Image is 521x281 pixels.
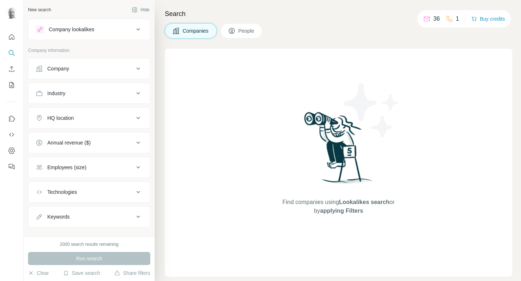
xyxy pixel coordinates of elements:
[28,109,150,127] button: HQ location
[47,139,91,146] div: Annual revenue ($)
[63,269,100,277] button: Save search
[49,26,94,33] div: Company lookalikes
[47,90,65,97] div: Industry
[114,269,150,277] button: Share filters
[6,30,17,44] button: Quick start
[28,47,150,54] p: Company information
[127,4,155,15] button: Hide
[6,62,17,76] button: Enrich CSV
[165,9,512,19] h4: Search
[6,160,17,173] button: Feedback
[28,134,150,151] button: Annual revenue ($)
[6,112,17,125] button: Use Surfe on LinkedIn
[28,208,150,225] button: Keywords
[433,15,440,23] p: 36
[6,144,17,157] button: Dashboard
[301,110,377,191] img: Surfe Illustration - Woman searching with binoculars
[28,159,150,176] button: Employees (size)
[47,65,69,72] div: Company
[238,27,255,34] span: People
[28,21,150,38] button: Company lookalikes
[28,183,150,201] button: Technologies
[280,198,397,215] span: Find companies using or by
[28,85,150,102] button: Industry
[60,241,119,248] div: 2000 search results remaining
[6,7,17,19] img: Avatar
[339,78,404,143] img: Surfe Illustration - Stars
[47,114,74,122] div: HQ location
[6,78,17,91] button: My lists
[183,27,209,34] span: Companies
[47,164,86,171] div: Employees (size)
[456,15,459,23] p: 1
[320,208,363,214] span: applying Filters
[28,60,150,77] button: Company
[47,213,69,220] div: Keywords
[339,199,390,205] span: Lookalikes search
[28,7,51,13] div: New search
[471,14,505,24] button: Buy credits
[6,128,17,141] button: Use Surfe API
[47,188,77,196] div: Technologies
[28,269,49,277] button: Clear
[6,46,17,60] button: Search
